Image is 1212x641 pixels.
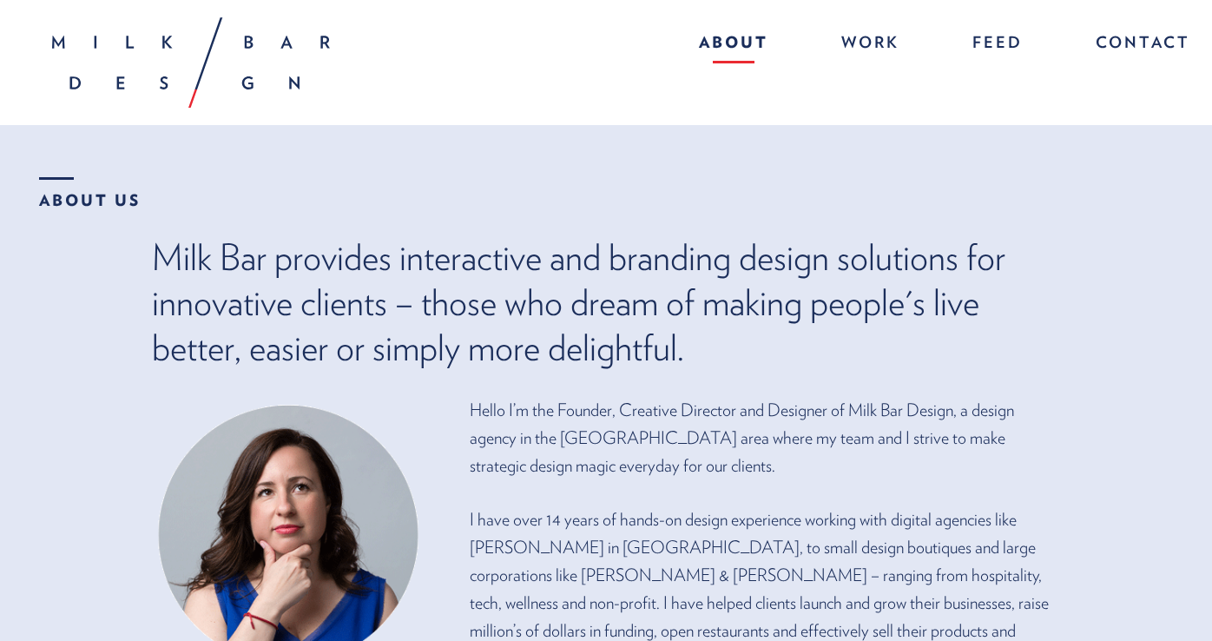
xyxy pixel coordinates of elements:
[824,26,917,63] a: Work
[39,177,141,208] strong: About us
[470,396,1060,479] p: Hello I’m the Founder, Creative Director and Designer of Milk Bar Design, a design agency in the ...
[682,26,786,63] a: About
[52,17,330,108] img: Milk Bar Design
[152,235,1060,370] h2: Milk Bar provides interactive and branding design solutions for innovative clients – those who dr...
[955,26,1040,63] a: Feed
[1078,26,1190,63] a: Contact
